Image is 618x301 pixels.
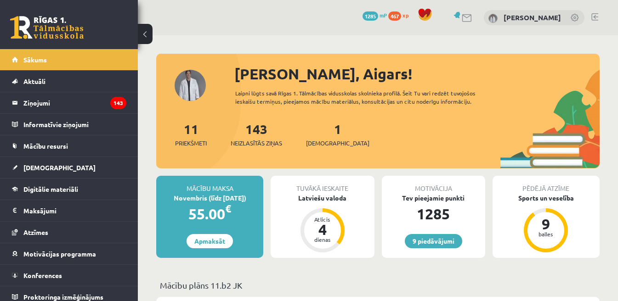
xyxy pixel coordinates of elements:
[382,176,485,193] div: Motivācija
[532,217,560,231] div: 9
[306,121,369,148] a: 1[DEMOGRAPHIC_DATA]
[175,139,207,148] span: Priekšmeti
[306,139,369,148] span: [DEMOGRAPHIC_DATA]
[12,265,126,286] a: Konferences
[493,193,600,254] a: Sports un veselība 9 balles
[23,293,103,301] span: Proktoringa izmēģinājums
[363,11,387,19] a: 1285 mP
[504,13,561,22] a: [PERSON_NAME]
[12,222,126,243] a: Atzīmes
[175,121,207,148] a: 11Priekšmeti
[488,14,498,23] img: Aigars Kleinbergs
[23,77,45,85] span: Aktuāli
[110,97,126,109] i: 143
[309,222,336,237] div: 4
[382,193,485,203] div: Tev pieejamie punkti
[532,231,560,237] div: balles
[309,237,336,242] div: dienas
[23,56,47,64] span: Sākums
[12,200,126,221] a: Maksājumi
[493,176,600,193] div: Pēdējā atzīme
[380,11,387,19] span: mP
[234,63,600,85] div: [PERSON_NAME], Aigars!
[309,217,336,222] div: Atlicis
[405,234,462,248] a: 9 piedāvājumi
[12,178,126,200] a: Digitālie materiāli
[12,114,126,135] a: Informatīvie ziņojumi
[493,193,600,203] div: Sports un veselība
[12,243,126,264] a: Motivācijas programma
[10,16,84,39] a: Rīgas 1. Tālmācības vidusskola
[363,11,378,21] span: 1285
[12,71,126,92] a: Aktuāli
[156,193,263,203] div: Novembris (līdz [DATE])
[23,92,126,113] legend: Ziņojumi
[12,49,126,70] a: Sākums
[23,228,48,236] span: Atzīmes
[23,200,126,221] legend: Maksājumi
[403,11,408,19] span: xp
[156,176,263,193] div: Mācību maksa
[187,234,233,248] a: Apmaksāt
[23,185,78,193] span: Digitālie materiāli
[231,139,282,148] span: Neizlasītās ziņas
[225,202,231,215] span: €
[388,11,401,21] span: 467
[382,203,485,225] div: 1285
[271,193,374,203] div: Latviešu valoda
[160,279,596,291] p: Mācību plāns 11.b2 JK
[235,89,501,106] div: Laipni lūgts savā Rīgas 1. Tālmācības vidusskolas skolnieka profilā. Šeit Tu vari redzēt tuvojošo...
[23,142,68,150] span: Mācību resursi
[23,114,126,135] legend: Informatīvie ziņojumi
[12,157,126,178] a: [DEMOGRAPHIC_DATA]
[23,250,96,258] span: Motivācijas programma
[271,193,374,254] a: Latviešu valoda Atlicis 4 dienas
[231,121,282,148] a: 143Neizlasītās ziņas
[271,176,374,193] div: Tuvākā ieskaite
[23,163,96,172] span: [DEMOGRAPHIC_DATA]
[156,203,263,225] div: 55.00
[23,271,62,279] span: Konferences
[12,135,126,156] a: Mācību resursi
[388,11,413,19] a: 467 xp
[12,92,126,113] a: Ziņojumi143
